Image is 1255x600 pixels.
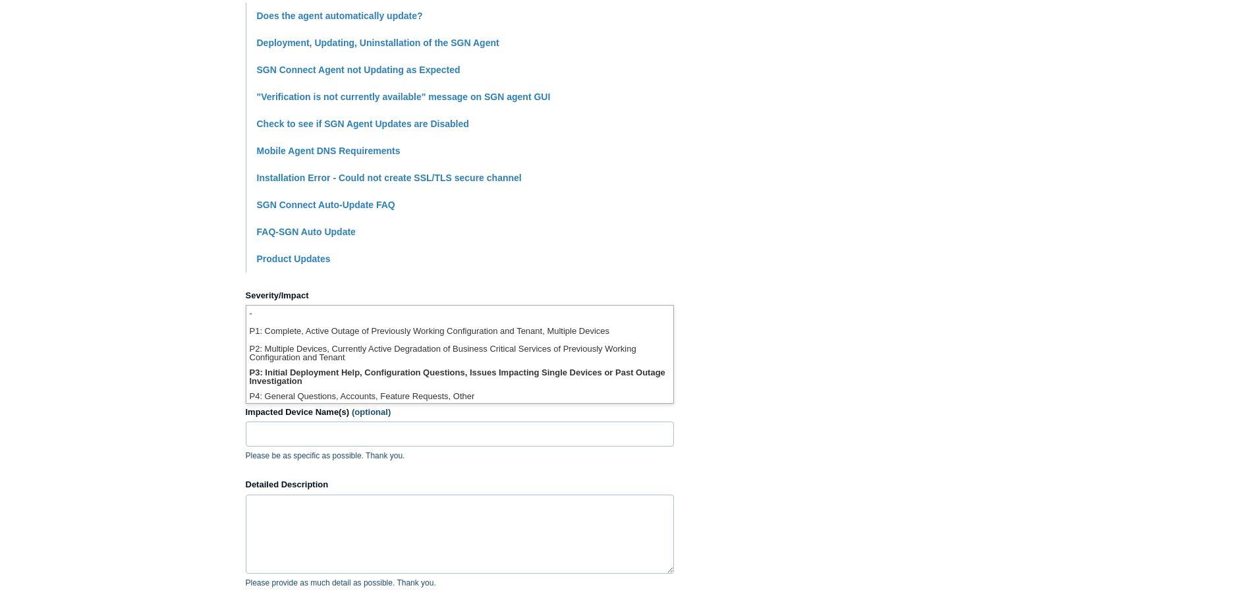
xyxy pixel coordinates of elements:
[257,200,395,210] a: SGN Connect Auto-Update FAQ
[257,65,460,75] a: SGN Connect Agent not Updating as Expected
[246,389,673,406] li: P4: General Questions, Accounts, Feature Requests, Other
[246,365,673,389] li: P3: Initial Deployment Help, Configuration Questions, Issues Impacting Single Devices or Past Out...
[246,341,673,365] li: P2: Multiple Devices, Currently Active Degradation of Business Critical Services of Previously Wo...
[257,92,551,102] a: "Verification is not currently available" message on SGN agent GUI
[246,289,674,302] label: Severity/Impact
[246,577,674,589] p: Please provide as much detail as possible. Thank you.
[257,38,499,48] a: Deployment, Updating, Uninstallation of the SGN Agent
[257,11,423,21] a: Does the agent automatically update?
[246,406,674,419] label: Impacted Device Name(s)
[246,478,674,491] label: Detailed Description
[246,306,673,323] li: -
[246,323,673,341] li: P1: Complete, Active Outage of Previously Working Configuration and Tenant, Multiple Devices
[257,146,401,156] a: Mobile Agent DNS Requirements
[257,173,522,183] a: Installation Error - Could not create SSL/TLS secure channel
[257,227,356,237] a: FAQ-SGN Auto Update
[257,119,469,129] a: Check to see if SGN Agent Updates are Disabled
[246,450,674,462] p: Please be as specific as possible. Thank you.
[257,254,331,264] a: Product Updates
[352,407,391,417] span: (optional)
